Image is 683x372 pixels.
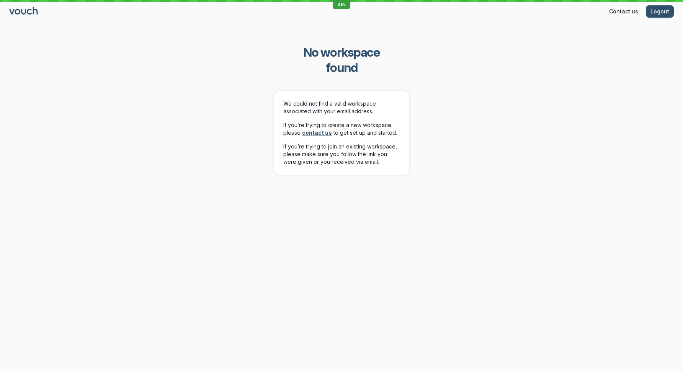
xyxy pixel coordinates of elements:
[288,45,396,75] span: No workspace found
[283,143,400,166] p: If you’re trying to join an existing workspace, please make sure you follow the link you were giv...
[302,129,332,136] a: contact us
[283,100,400,115] p: We could not find a valid workspace associated with your email address.
[283,121,400,137] p: If you’re trying to create a new workspace, please to get set up and started.
[605,5,643,18] button: Contact us
[609,8,638,15] span: Contact us
[650,8,669,15] span: Logout
[646,5,674,18] a: Logout
[9,8,39,15] a: Go to sign in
